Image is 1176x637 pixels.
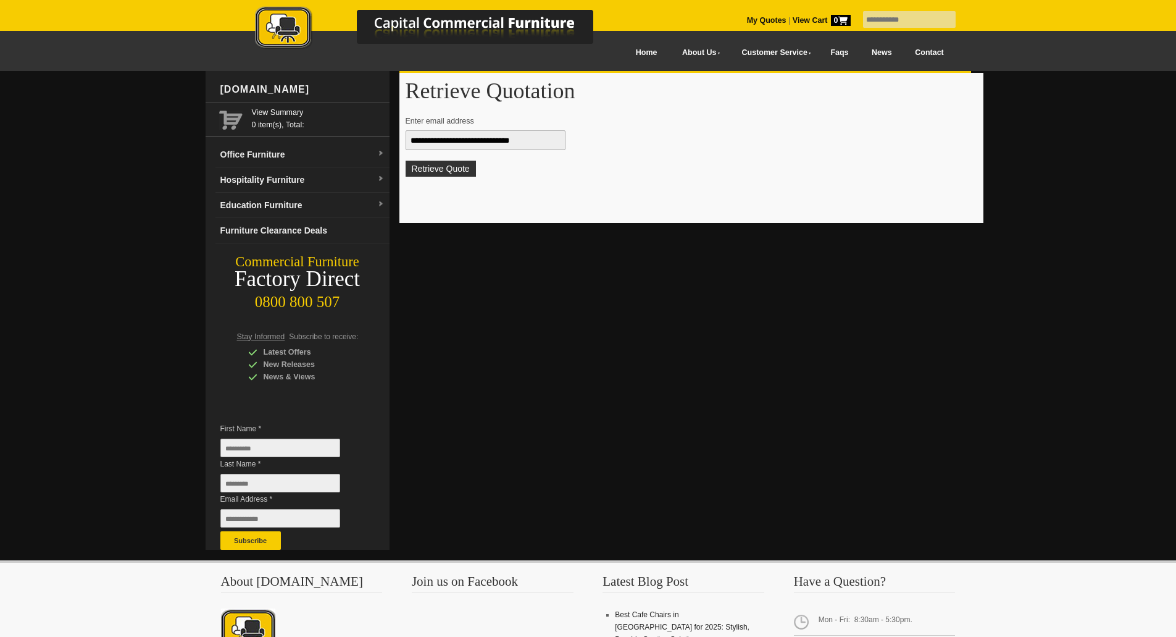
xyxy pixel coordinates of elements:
button: Retrieve Quote [406,161,476,177]
span: Mon - Fri: 8:30am - 5:30pm. [794,609,956,636]
a: Capital Commercial Furniture Logo [221,6,653,55]
a: Faqs [819,39,861,67]
input: Last Name * [220,474,340,492]
a: Contact [903,39,955,67]
img: dropdown [377,201,385,208]
img: dropdown [377,175,385,183]
h1: Retrieve Quotation [406,79,977,103]
a: Office Furnituredropdown [215,142,390,167]
a: Hospitality Furnituredropdown [215,167,390,193]
a: News [860,39,903,67]
div: News & Views [248,371,365,383]
span: Stay Informed [237,332,285,341]
span: 0 item(s), Total: [252,106,385,129]
a: My Quotes [747,16,786,25]
div: Commercial Furniture [206,253,390,271]
img: Capital Commercial Furniture Logo [221,6,653,51]
span: Subscribe to receive: [289,332,358,341]
a: View Summary [252,106,385,119]
input: Email Address * [220,509,340,528]
h3: Have a Question? [794,575,956,593]
div: Latest Offers [248,346,365,358]
span: Last Name * [220,458,359,470]
strong: View Cart [793,16,851,25]
button: Subscribe [220,531,281,550]
a: Customer Service [728,39,819,67]
input: First Name * [220,439,340,457]
div: 0800 800 507 [206,287,390,311]
a: Education Furnituredropdown [215,193,390,218]
div: New Releases [248,358,365,371]
h3: About [DOMAIN_NAME] [221,575,383,593]
a: Furniture Clearance Deals [215,218,390,243]
p: Enter email address [406,115,965,127]
h3: Latest Blog Post [603,575,764,593]
span: 0 [831,15,851,26]
a: About Us [669,39,728,67]
div: Factory Direct [206,271,390,288]
a: View Cart0 [790,16,850,25]
div: [DOMAIN_NAME] [215,71,390,108]
span: First Name * [220,423,359,435]
span: Email Address * [220,493,359,505]
h3: Join us on Facebook [412,575,573,593]
img: dropdown [377,150,385,158]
